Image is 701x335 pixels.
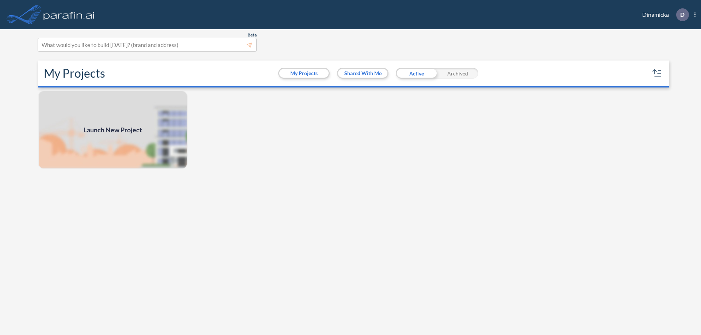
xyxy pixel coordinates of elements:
[631,8,696,21] div: Dinamicka
[44,66,105,80] h2: My Projects
[38,90,188,169] img: add
[396,68,437,79] div: Active
[42,7,96,22] img: logo
[651,67,663,79] button: sort
[279,69,329,78] button: My Projects
[38,90,188,169] a: Launch New Project
[680,11,685,18] p: D
[84,125,142,135] span: Launch New Project
[338,69,387,78] button: Shared With Me
[248,32,257,38] span: Beta
[437,68,478,79] div: Archived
